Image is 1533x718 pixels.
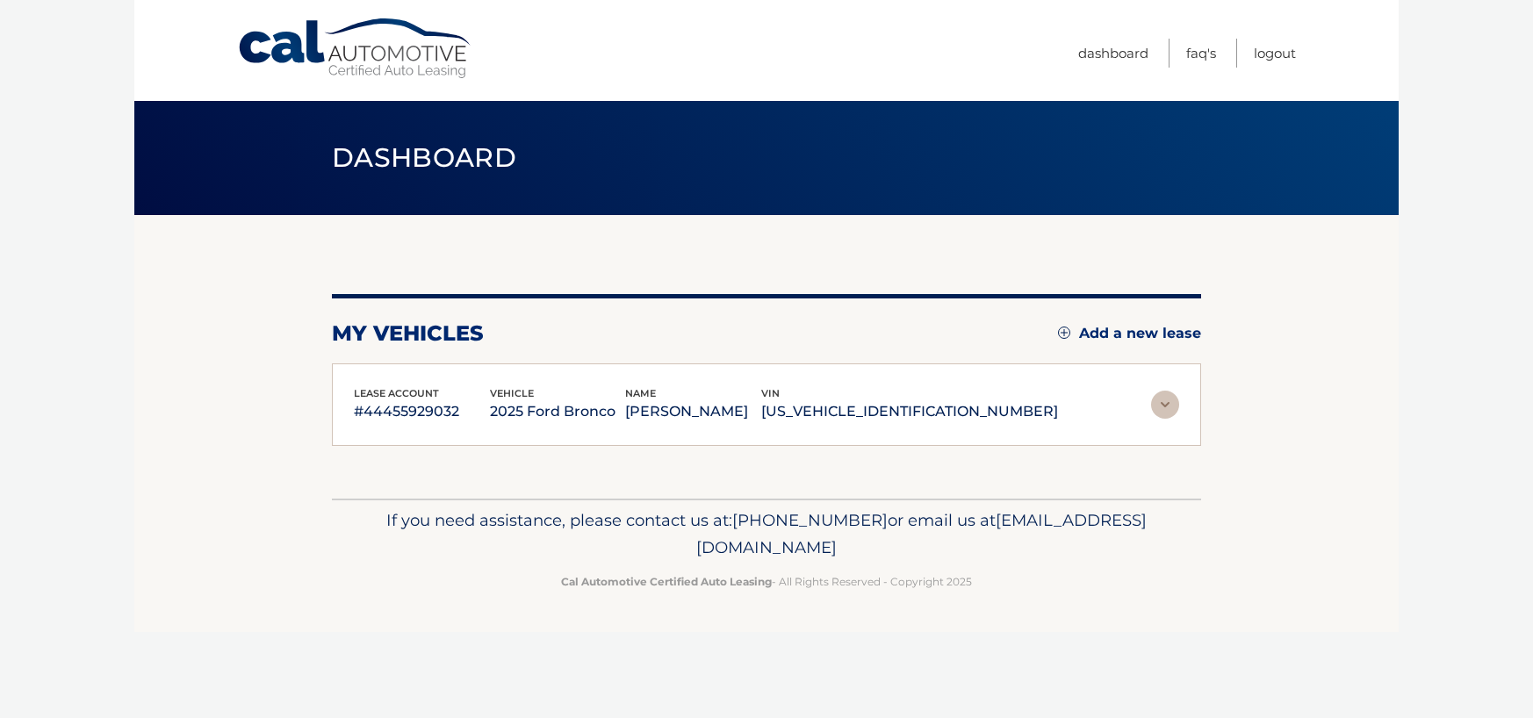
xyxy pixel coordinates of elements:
img: accordion-rest.svg [1151,391,1179,419]
p: 2025 Ford Bronco [490,399,626,424]
img: add.svg [1058,327,1070,339]
a: Add a new lease [1058,325,1201,342]
p: - All Rights Reserved - Copyright 2025 [343,572,1190,591]
p: #44455929032 [354,399,490,424]
p: If you need assistance, please contact us at: or email us at [343,506,1190,563]
a: Cal Automotive [237,18,474,80]
p: [US_VEHICLE_IDENTIFICATION_NUMBER] [761,399,1058,424]
span: name [625,387,656,399]
span: [PHONE_NUMBER] [732,510,888,530]
span: lease account [354,387,439,399]
h2: my vehicles [332,320,484,347]
span: vehicle [490,387,534,399]
p: [PERSON_NAME] [625,399,761,424]
span: vin [761,387,780,399]
a: Logout [1254,39,1296,68]
a: Dashboard [1078,39,1148,68]
strong: Cal Automotive Certified Auto Leasing [561,575,772,588]
span: Dashboard [332,141,516,174]
a: FAQ's [1186,39,1216,68]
